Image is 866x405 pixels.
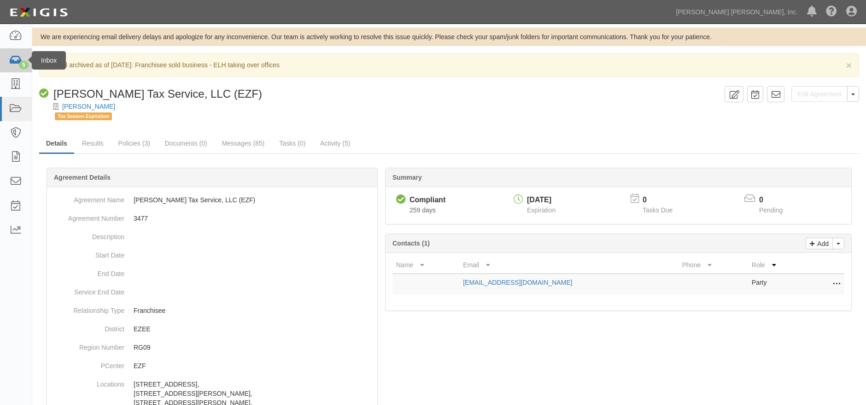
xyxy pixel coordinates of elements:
dt: Locations [51,375,124,389]
dt: District [51,320,124,334]
a: Add [806,238,833,249]
th: Role [748,257,807,274]
dd: [PERSON_NAME] Tax Service, LLC (EZF) [51,191,374,209]
td: Party [748,274,807,294]
a: [PERSON_NAME] [PERSON_NAME], Inc. [671,3,802,21]
dt: Region Number [51,338,124,352]
dt: Agreement Number [51,209,124,223]
a: Documents (0) [158,134,214,153]
p: EZEE [134,324,374,334]
a: [EMAIL_ADDRESS][DOMAIN_NAME] [463,279,572,286]
span: [PERSON_NAME] Tax Service, LLC (EZF) [53,88,262,100]
a: Details [39,134,74,154]
th: Phone [679,257,748,274]
th: Name [392,257,459,274]
i: Compliant [396,195,406,205]
b: Contacts (1) [392,240,430,247]
a: Results [75,134,111,153]
p: Add [815,238,829,249]
a: Activity (5) [313,134,357,153]
a: Policies (3) [111,134,157,153]
th: Email [459,257,679,274]
p: EZF [134,361,374,370]
a: Messages (85) [215,134,272,153]
i: Help Center - Complianz [826,6,837,18]
div: Hughes Tax Service, LLC (EZF) [39,86,262,102]
dt: Agreement Name [51,191,124,205]
span: Pending [759,206,783,214]
div: [DATE] [527,195,556,205]
b: Summary [392,174,422,181]
p: 0 [759,195,794,205]
p: Record archived as of [DATE]: Franchisee sold business - ELH taking over offices [47,60,852,70]
span: Tasks Due [643,206,673,214]
dt: Description [51,228,124,241]
p: 0 [643,195,684,205]
span: × [846,60,852,70]
div: We are experiencing email delivery delays and apologize for any inconvenience. Our team is active... [32,32,866,41]
b: Agreement Details [54,174,111,181]
dd: Franchisee [51,301,374,320]
span: Since 12/04/2024 [410,206,436,214]
i: Compliant [39,89,49,99]
span: Tax Season Expiration [55,112,112,120]
div: Compliant [410,195,445,205]
dt: Service End Date [51,283,124,297]
dt: End Date [51,264,124,278]
dt: Start Date [51,246,124,260]
div: Inbox [32,51,66,70]
p: RG09 [134,343,374,352]
dt: Relationship Type [51,301,124,315]
button: Close [846,60,852,70]
dt: PCenter [51,357,124,370]
dd: 3477 [51,209,374,228]
span: Expiration [527,206,556,214]
img: logo-5460c22ac91f19d4615b14bd174203de0afe785f0fc80cf4dbbc73dc1793850b.png [7,4,70,21]
a: Tasks (0) [272,134,312,153]
div: 5 [19,61,29,69]
a: [PERSON_NAME] [62,103,115,110]
a: Edit Agreement [791,86,848,102]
